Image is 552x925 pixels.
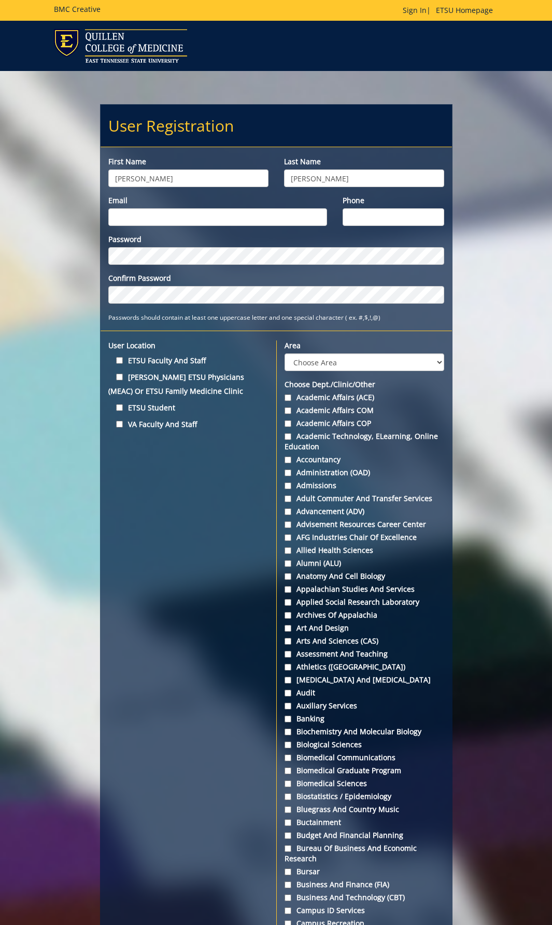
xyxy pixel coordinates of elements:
[285,804,444,815] label: Bluegrass and Country Music
[54,29,187,63] img: ETSU logo
[108,340,268,351] label: User location
[108,313,380,321] small: Passwords should contain at least one uppercase letter and one special character ( ex. #,$,!,@)
[285,480,444,491] label: Admissions
[285,597,444,607] label: Applied Social Research Laboratory
[285,688,444,698] label: Audit
[108,417,268,431] label: VA Faculty and Staff
[285,752,444,763] label: Biomedical Communications
[285,866,444,877] label: Bursar
[285,545,444,556] label: Allied Health Sciences
[285,727,444,737] label: Biochemistry and Molecular Biology
[285,675,444,685] label: [MEDICAL_DATA] and [MEDICAL_DATA]
[108,234,444,245] label: Password
[285,892,444,903] label: Business and Technology (CBT)
[285,571,444,581] label: Anatomy and Cell Biology
[284,156,444,167] label: Last name
[285,739,444,750] label: Biological Sciences
[285,623,444,633] label: Art and Design
[285,636,444,646] label: Arts and Sciences (CAS)
[285,905,444,916] label: Campus ID Services
[285,791,444,802] label: Biostatistics / Epidemiology
[285,519,444,530] label: Advisement Resources Career Center
[431,5,498,15] a: ETSU Homepage
[285,778,444,789] label: Biomedical Sciences
[285,454,444,465] label: Accountancy
[285,649,444,659] label: Assessment and Teaching
[108,195,327,206] label: Email
[285,431,444,452] label: Academic Technology, eLearning, Online Education
[285,506,444,517] label: Advancement (ADV)
[108,353,268,367] label: ETSU Faculty and Staff
[108,273,444,283] label: Confirm Password
[285,340,444,351] label: Area
[285,610,444,620] label: Archives of Appalachia
[108,401,268,415] label: ETSU Student
[54,5,101,13] h5: BMC Creative
[108,156,268,167] label: First name
[285,532,444,543] label: AFG Industries Chair of Excellence
[285,379,444,390] label: Choose Dept./Clinic/Other
[285,392,444,403] label: Academic Affairs (ACE)
[285,493,444,504] label: Adult Commuter and Transfer Services
[101,105,452,147] h2: User Registration
[285,830,444,841] label: Budget and Financial Planning
[285,405,444,416] label: Academic Affairs COM
[285,584,444,594] label: Appalachian Studies and Services
[285,558,444,568] label: Alumni (ALU)
[285,467,444,478] label: Administration (OAD)
[285,843,444,864] label: Bureau of Business and Economic Research
[343,195,444,206] label: Phone
[285,714,444,724] label: Banking
[285,701,444,711] label: Auxiliary Services
[285,765,444,776] label: Biomedical Graduate Program
[108,370,268,398] label: [PERSON_NAME] ETSU Physicians (MEAC) or ETSU Family Medicine Clinic
[403,5,498,16] p: |
[285,418,444,429] label: Academic Affairs COP
[285,817,444,828] label: Buctainment
[285,662,444,672] label: Athletics ([GEOGRAPHIC_DATA])
[403,5,427,15] a: Sign In
[285,879,444,890] label: Business and Finance (FIA)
